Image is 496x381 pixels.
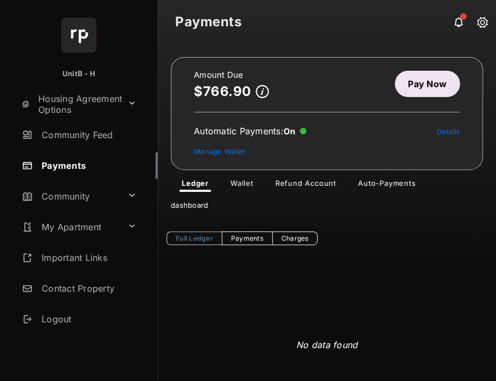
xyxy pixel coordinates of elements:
a: Important Links [18,244,141,271]
a: Housing Agreement Options [18,91,123,117]
a: Payments [18,152,158,179]
img: svg+xml;base64,PHN2ZyB4bWxucz0iaHR0cDovL3d3dy53My5vcmcvMjAwMC9zdmciIHdpZHRoPSI2NCIgaGVpZ2h0PSI2NC... [61,18,96,53]
a: Ledger [173,179,217,192]
a: Charges [272,231,318,245]
span: On [284,126,296,137]
a: Details [436,127,460,136]
h2: Amount Due [194,71,269,79]
a: My Apartment [18,214,123,240]
p: UnitB - H [62,69,95,79]
a: Contact Property [18,275,158,302]
a: Auto-Payments [349,179,424,192]
a: Community Feed [18,122,158,148]
a: Refund Account [267,179,345,192]
a: Full Ledger [166,231,222,245]
div: dashboard [158,192,496,218]
a: Community [18,183,123,209]
p: $766.90 [194,84,251,99]
strong: Payments [175,15,478,29]
div: Automatic Payments : [194,126,307,137]
a: Payments [222,231,272,245]
a: Manage Wallet [194,147,245,156]
a: Logout [18,306,158,332]
p: No data found [296,338,357,351]
a: Wallet [222,179,262,192]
